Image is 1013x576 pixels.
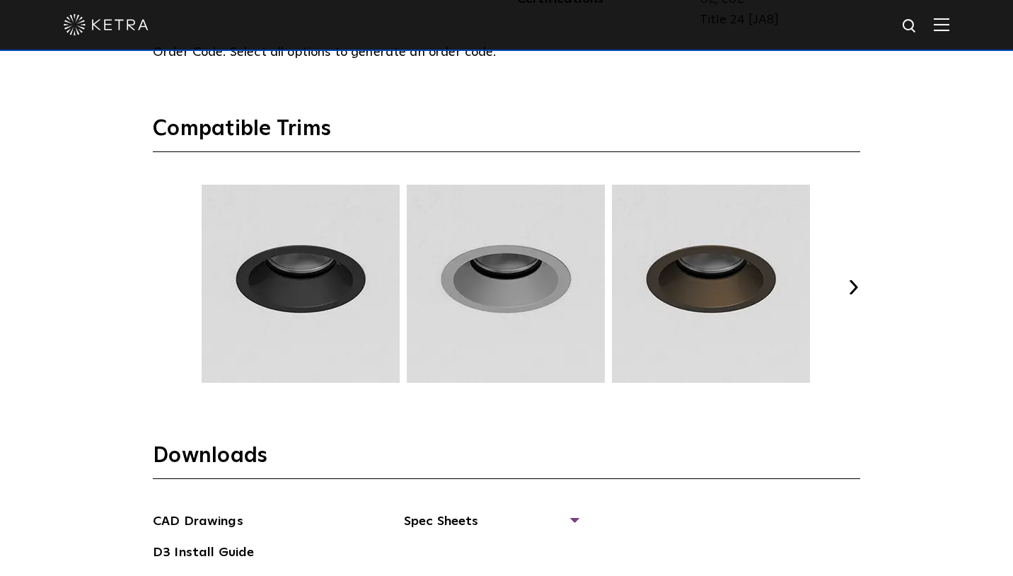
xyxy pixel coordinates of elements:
[153,115,860,152] h3: Compatible Trims
[153,512,243,534] a: CAD Drawings
[404,512,577,543] span: Spec Sheets
[199,185,402,383] img: TRM002.webp
[405,185,607,383] img: TRM003.webp
[846,280,860,294] button: Next
[153,442,860,479] h3: Downloads
[934,18,949,31] img: Hamburger%20Nav.svg
[64,14,149,35] img: ketra-logo-2019-white
[901,18,919,35] img: search icon
[610,185,812,383] img: TRM004.webp
[153,46,226,59] span: Order Code:
[153,543,254,565] a: D3 Install Guide
[230,46,497,59] span: Select all options to generate an order code.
